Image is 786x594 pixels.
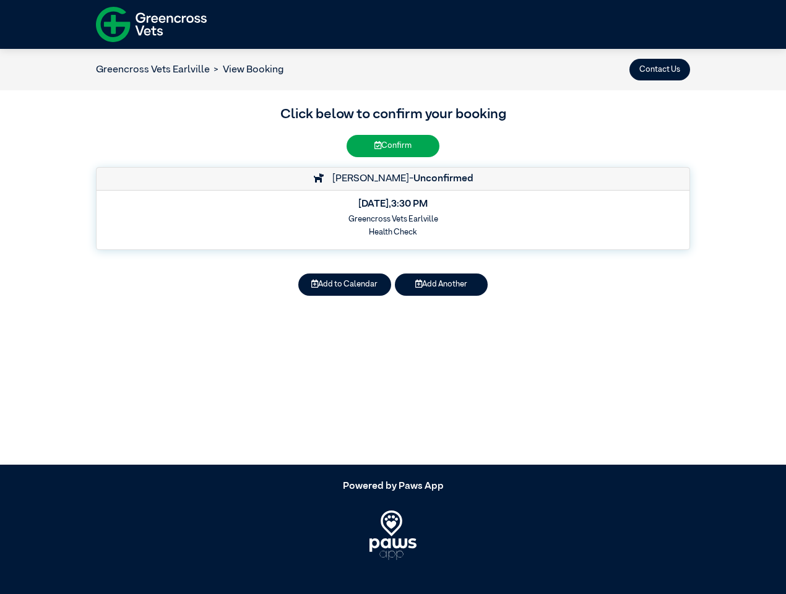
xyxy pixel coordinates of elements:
li: View Booking [210,62,283,77]
h6: Health Check [105,228,681,237]
h3: Click below to confirm your booking [96,105,690,126]
span: - [409,174,473,184]
span: [PERSON_NAME] [326,174,409,184]
button: Add to Calendar [298,273,391,295]
button: Contact Us [629,59,690,80]
a: Greencross Vets Earlville [96,65,210,75]
h5: Powered by Paws App [96,481,690,493]
strong: Unconfirmed [413,174,473,184]
h6: Greencross Vets Earlville [105,215,681,224]
h5: [DATE] , 3:30 PM [105,199,681,210]
nav: breadcrumb [96,62,283,77]
button: Add Another [395,273,488,295]
img: PawsApp [369,510,417,560]
img: f-logo [96,3,207,46]
button: Confirm [347,135,439,157]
